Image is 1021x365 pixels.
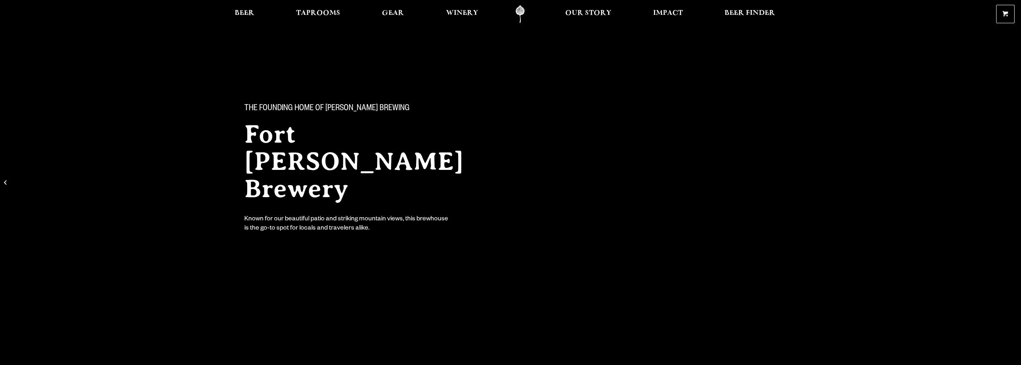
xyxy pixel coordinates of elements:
a: Odell Home [505,5,535,23]
div: Known for our beautiful patio and striking mountain views, this brewhouse is the go-to spot for l... [244,215,450,234]
a: Taprooms [291,5,345,23]
a: Impact [648,5,688,23]
span: Our Story [565,10,611,16]
h2: Fort [PERSON_NAME] Brewery [244,121,495,202]
span: Impact [653,10,683,16]
a: Winery [441,5,483,23]
span: Beer [235,10,254,16]
a: Beer [229,5,260,23]
span: Winery [446,10,478,16]
a: Gear [377,5,409,23]
a: Our Story [560,5,617,23]
span: The Founding Home of [PERSON_NAME] Brewing [244,104,410,114]
a: Beer Finder [719,5,780,23]
span: Gear [382,10,404,16]
span: Taprooms [296,10,340,16]
span: Beer Finder [725,10,775,16]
